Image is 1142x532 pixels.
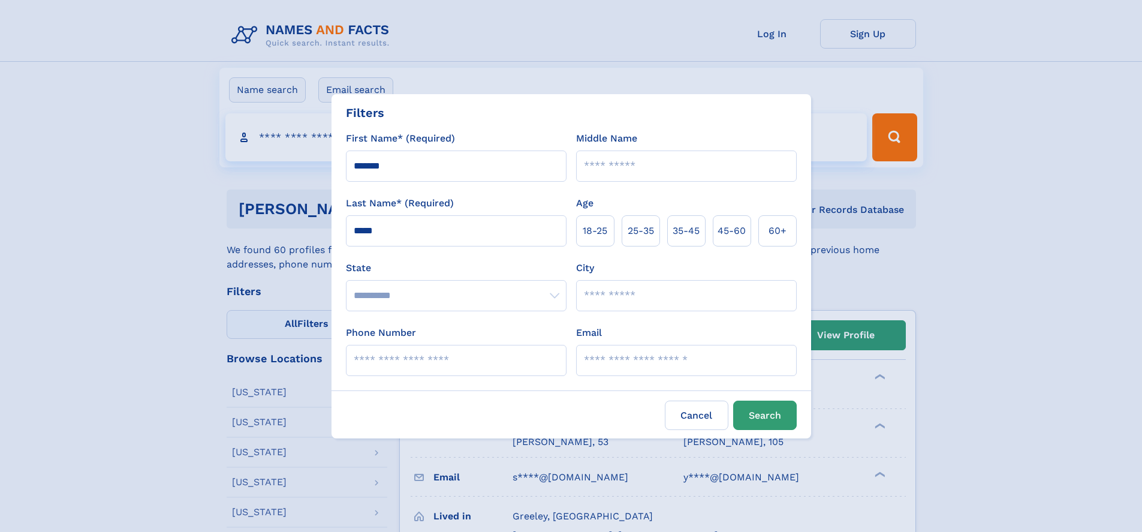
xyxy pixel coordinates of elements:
[576,131,637,146] label: Middle Name
[576,196,593,211] label: Age
[769,224,787,238] span: 60+
[628,224,654,238] span: 25‑35
[576,261,594,275] label: City
[673,224,700,238] span: 35‑45
[733,401,797,430] button: Search
[718,224,746,238] span: 45‑60
[346,196,454,211] label: Last Name* (Required)
[665,401,728,430] label: Cancel
[346,326,416,340] label: Phone Number
[576,326,602,340] label: Email
[346,131,455,146] label: First Name* (Required)
[346,104,384,122] div: Filters
[346,261,567,275] label: State
[583,224,607,238] span: 18‑25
